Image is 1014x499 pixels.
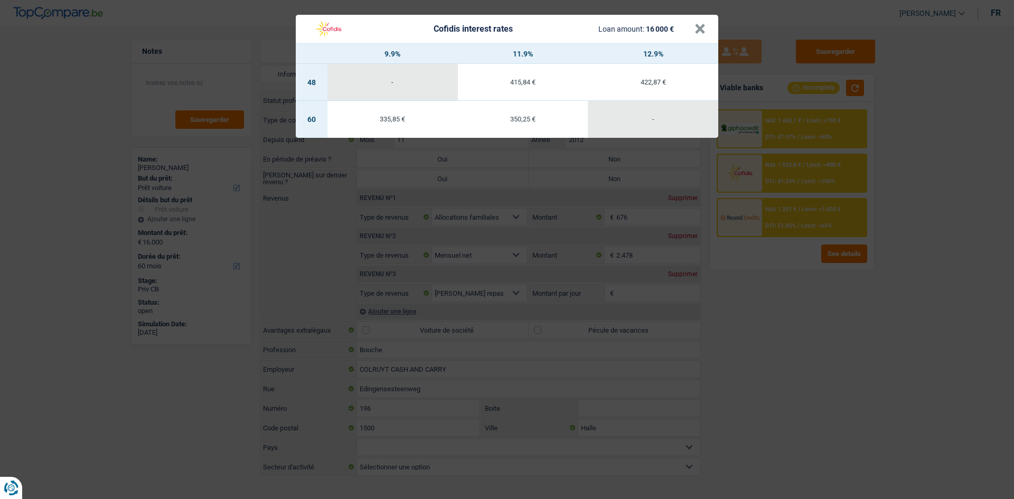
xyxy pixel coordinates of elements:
td: 60 [296,101,327,138]
button: × [694,24,706,34]
div: - [588,116,718,123]
th: 11.9% [458,44,588,64]
div: Cofidis interest rates [434,25,513,33]
div: 422,87 € [588,79,718,86]
div: 415,84 € [458,79,588,86]
div: 335,85 € [327,116,458,123]
td: 48 [296,64,327,101]
img: Cofidis [308,19,349,39]
span: Loan amount: [598,25,644,33]
th: 9.9% [327,44,458,64]
span: 16 000 € [646,25,674,33]
div: 350,25 € [458,116,588,123]
div: - [327,79,458,86]
th: 12.9% [588,44,718,64]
